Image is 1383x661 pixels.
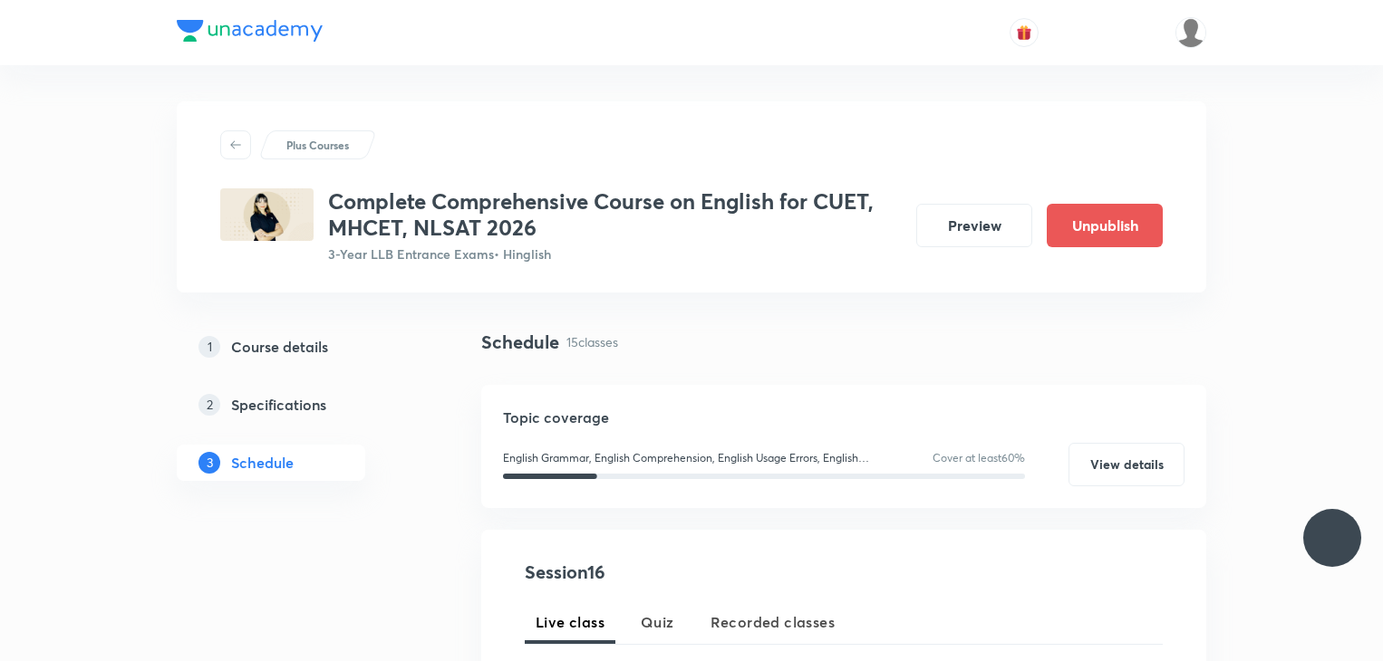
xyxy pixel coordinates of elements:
p: 15 classes [566,332,618,351]
a: 1Course details [177,329,423,365]
p: 3-Year LLB Entrance Exams • Hinglish [328,244,902,263]
p: 3 [198,452,220,474]
img: avatar [1016,24,1032,41]
h4: Session 16 [525,559,856,586]
p: Cover at least 60 % [933,450,1025,466]
p: 1 [198,336,220,358]
button: avatar [1010,18,1039,47]
button: Preview [916,204,1032,247]
a: Company Logo [177,20,323,46]
h5: Topic coverage [503,407,1185,428]
p: Plus Courses [286,137,349,153]
p: 2 [198,394,220,416]
span: Quiz [641,611,674,633]
button: View details [1069,443,1185,486]
h5: Schedule [231,452,294,474]
a: 2Specifications [177,387,423,423]
p: English Grammar, English Comprehension, English Usage Errors, English Vocabulary [503,450,882,466]
span: Recorded classes [711,611,835,633]
button: Unpublish [1047,204,1163,247]
img: B40F4A44-B9B7-46E0-B506-2EDFBB293845_plus.png [220,188,314,241]
img: ttu [1321,527,1343,549]
h4: Schedule [481,329,559,356]
h5: Specifications [231,394,326,416]
h3: Complete Comprehensive Course on English for CUET, MHCET, NLSAT 2026 [328,188,902,241]
span: Live class [536,611,604,633]
img: sejal [1175,17,1206,48]
h5: Course details [231,336,328,358]
img: Company Logo [177,20,323,42]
